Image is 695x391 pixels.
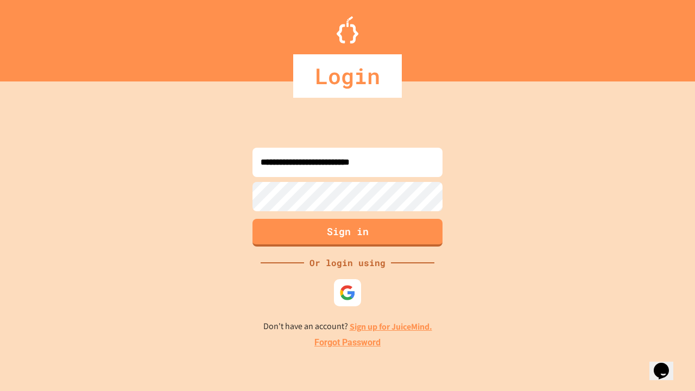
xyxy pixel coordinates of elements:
[263,320,432,333] p: Don't have an account?
[293,54,402,98] div: Login
[252,219,443,247] button: Sign in
[339,285,356,301] img: google-icon.svg
[337,16,358,43] img: Logo.svg
[314,336,381,349] a: Forgot Password
[649,348,684,380] iframe: chat widget
[304,256,391,269] div: Or login using
[350,321,432,332] a: Sign up for JuiceMind.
